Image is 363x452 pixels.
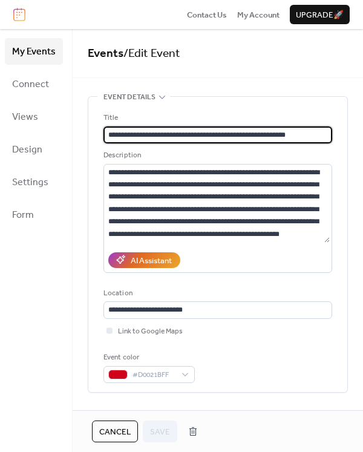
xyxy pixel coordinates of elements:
[103,91,155,103] span: Event details
[187,8,227,21] a: Contact Us
[92,421,138,442] button: Cancel
[103,149,330,162] div: Description
[12,108,38,127] span: Views
[12,206,34,225] span: Form
[290,5,350,24] button: Upgrade🚀
[5,201,63,228] a: Form
[103,407,155,419] span: Date and time
[296,9,344,21] span: Upgrade 🚀
[103,112,330,124] div: Title
[237,9,280,21] span: My Account
[118,326,183,338] span: Link to Google Maps
[5,38,63,65] a: My Events
[12,42,56,62] span: My Events
[5,103,63,130] a: Views
[12,173,48,192] span: Settings
[99,426,131,438] span: Cancel
[103,352,192,364] div: Event color
[13,8,25,21] img: logo
[237,8,280,21] a: My Account
[131,255,172,267] div: AI Assistant
[103,287,330,300] div: Location
[5,136,63,163] a: Design
[123,42,180,65] span: / Edit Event
[187,9,227,21] span: Contact Us
[5,71,63,97] a: Connect
[12,75,49,94] span: Connect
[108,252,180,268] button: AI Assistant
[88,42,123,65] a: Events
[132,369,175,381] span: #D0021BFF
[5,169,63,195] a: Settings
[12,140,42,160] span: Design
